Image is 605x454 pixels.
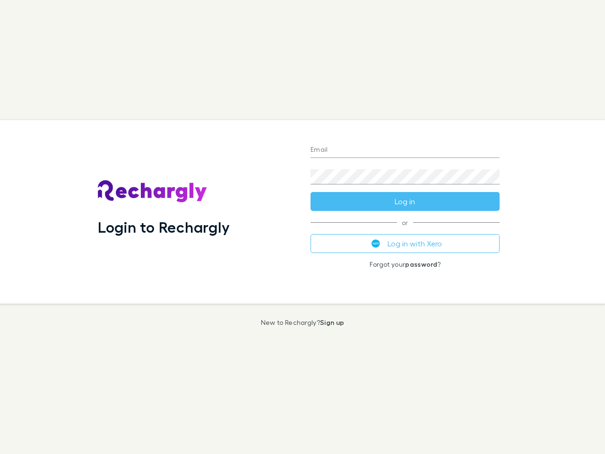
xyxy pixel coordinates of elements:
button: Log in [311,192,500,211]
img: Rechargly's Logo [98,180,207,203]
p: New to Rechargly? [261,319,345,326]
a: password [405,260,437,268]
p: Forgot your ? [311,261,500,268]
button: Log in with Xero [311,234,500,253]
a: Sign up [320,318,344,326]
img: Xero's logo [372,239,380,248]
span: or [311,222,500,223]
h1: Login to Rechargly [98,218,230,236]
